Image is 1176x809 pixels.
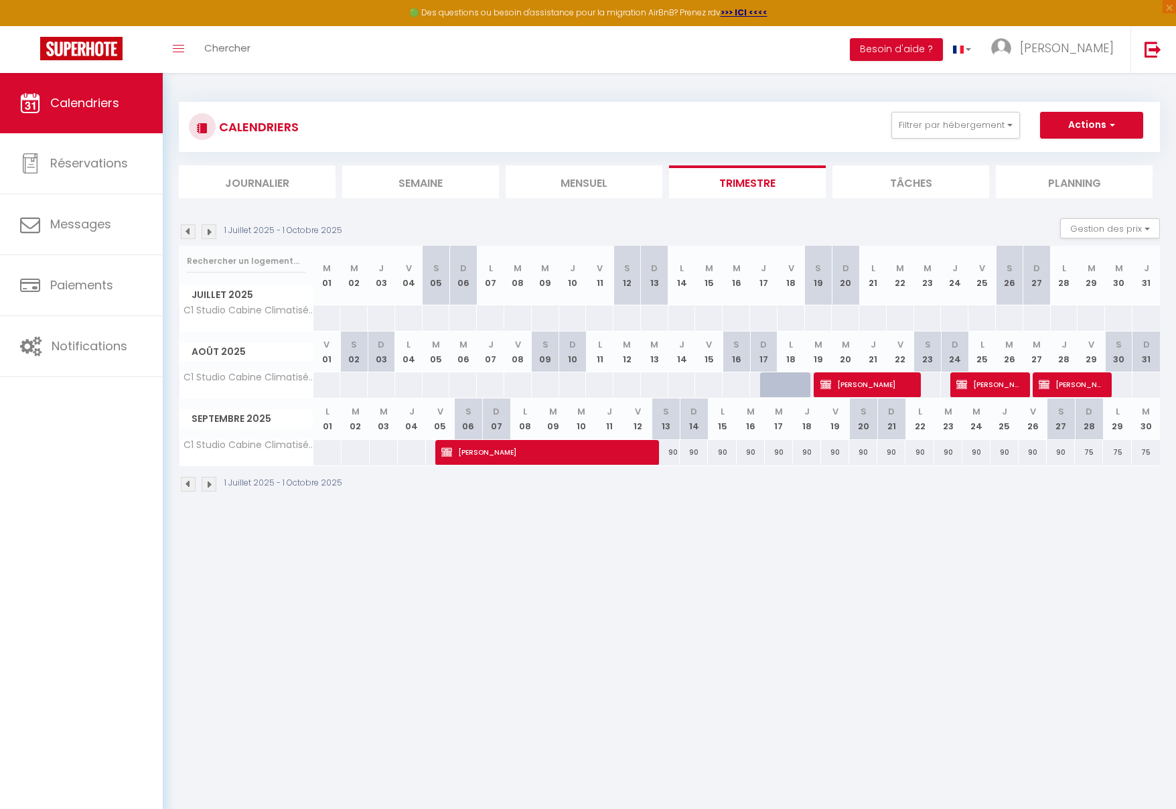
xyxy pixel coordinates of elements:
th: 16 [723,246,750,305]
th: 31 [1132,246,1160,305]
abbr: L [598,338,602,351]
abbr: D [1033,262,1040,275]
abbr: M [1088,262,1096,275]
abbr: J [409,405,415,418]
abbr: J [378,262,384,275]
abbr: S [465,405,471,418]
abbr: V [437,405,443,418]
abbr: S [815,262,821,275]
abbr: M [1005,338,1013,351]
abbr: J [1002,405,1007,418]
th: 09 [532,246,559,305]
abbr: J [570,262,575,275]
th: 14 [680,398,708,439]
th: 22 [905,398,934,439]
th: 29 [1078,246,1105,305]
th: 30 [1132,398,1160,439]
abbr: J [871,338,876,351]
th: 02 [342,398,370,439]
abbr: M [924,262,932,275]
abbr: M [514,262,522,275]
abbr: S [861,405,867,418]
abbr: S [351,338,357,351]
th: 16 [723,332,750,372]
th: 29 [1103,398,1131,439]
div: 75 [1075,440,1103,465]
abbr: V [1030,405,1036,418]
th: 27 [1023,246,1051,305]
div: 90 [877,440,905,465]
span: Chercher [204,41,250,55]
span: Messages [50,216,111,232]
span: [PERSON_NAME] [820,372,912,397]
span: Paiements [50,277,113,293]
th: 08 [510,398,538,439]
th: 21 [877,398,905,439]
div: 90 [1047,440,1075,465]
li: Semaine [342,165,499,198]
a: ... [PERSON_NAME] [981,26,1130,73]
th: 22 [887,246,914,305]
th: 21 [859,246,887,305]
div: 90 [905,440,934,465]
th: 02 [340,246,368,305]
abbr: D [378,338,384,351]
th: 14 [668,246,696,305]
abbr: M [323,262,331,275]
abbr: S [733,338,739,351]
abbr: L [721,405,725,418]
th: 31 [1132,332,1160,372]
abbr: M [733,262,741,275]
th: 30 [1105,246,1132,305]
abbr: M [896,262,904,275]
abbr: J [679,338,684,351]
th: 01 [313,332,341,372]
abbr: M [380,405,388,418]
th: 23 [914,332,942,372]
th: 07 [482,398,510,439]
abbr: D [760,338,767,351]
li: Tâches [832,165,989,198]
abbr: M [1115,262,1123,275]
abbr: M [705,262,713,275]
abbr: D [460,262,467,275]
abbr: V [979,262,985,275]
th: 13 [652,398,680,439]
span: [PERSON_NAME] [1020,40,1114,56]
th: 15 [695,332,723,372]
th: 20 [849,398,877,439]
th: 06 [449,332,477,372]
th: 17 [750,332,778,372]
a: Chercher [194,26,261,73]
li: Planning [996,165,1153,198]
th: 04 [395,332,423,372]
li: Trimestre [669,165,826,198]
th: 19 [805,246,832,305]
div: 90 [793,440,821,465]
th: 28 [1051,332,1078,372]
abbr: M [549,405,557,418]
abbr: D [569,338,576,351]
abbr: J [952,262,958,275]
abbr: M [352,405,360,418]
button: Filtrer par hébergement [891,112,1020,139]
abbr: M [972,405,980,418]
abbr: L [489,262,493,275]
th: 24 [941,332,968,372]
abbr: L [325,405,329,418]
img: Super Booking [40,37,123,60]
span: Août 2025 [179,342,313,362]
abbr: V [323,338,329,351]
p: 1 Juillet 2025 - 1 Octobre 2025 [224,224,342,237]
th: 21 [859,332,887,372]
th: 12 [613,332,641,372]
th: 17 [765,398,793,439]
th: 27 [1047,398,1075,439]
input: Rechercher un logement... [187,249,305,273]
th: 27 [1023,332,1051,372]
abbr: L [1116,405,1120,418]
div: 90 [934,440,962,465]
abbr: V [788,262,794,275]
abbr: D [493,405,500,418]
abbr: S [663,405,669,418]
